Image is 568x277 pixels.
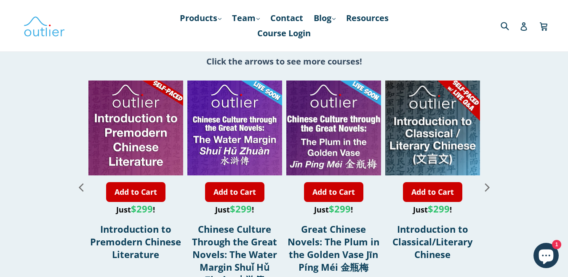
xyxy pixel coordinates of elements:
a: Course Login [253,26,315,41]
a: Contact [266,11,307,26]
a: Add to Cart [205,182,264,202]
input: Search [499,17,522,34]
a: Resources [342,11,393,26]
inbox-online-store-chat: Shopify online store chat [531,243,561,270]
span: $299 [329,202,351,215]
span: Just ! [116,204,155,215]
span: Just ! [314,204,353,215]
span: Just ! [413,204,452,215]
a: Add to Cart [403,182,462,202]
a: Blog [309,11,340,26]
span: $299 [428,202,450,215]
a: Add to Cart [106,182,165,202]
a: Add to Cart [304,182,363,202]
a: Introduction to Premodern Chinese Literature [90,223,181,261]
a: Great Chinese Novels: The Plum in the Golden Vase Jīn Píng Méi 金瓶梅 [288,223,379,273]
span: $299 [230,202,252,215]
a: Team [228,11,264,26]
a: Introduction to Classical/Literary Chinese [392,223,473,261]
span: $299 [131,202,153,215]
a: Products [176,11,226,26]
span: Just ! [215,204,254,215]
img: Outlier Linguistics [23,13,65,38]
strong: Click the arrows to see more courses! [206,56,362,67]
